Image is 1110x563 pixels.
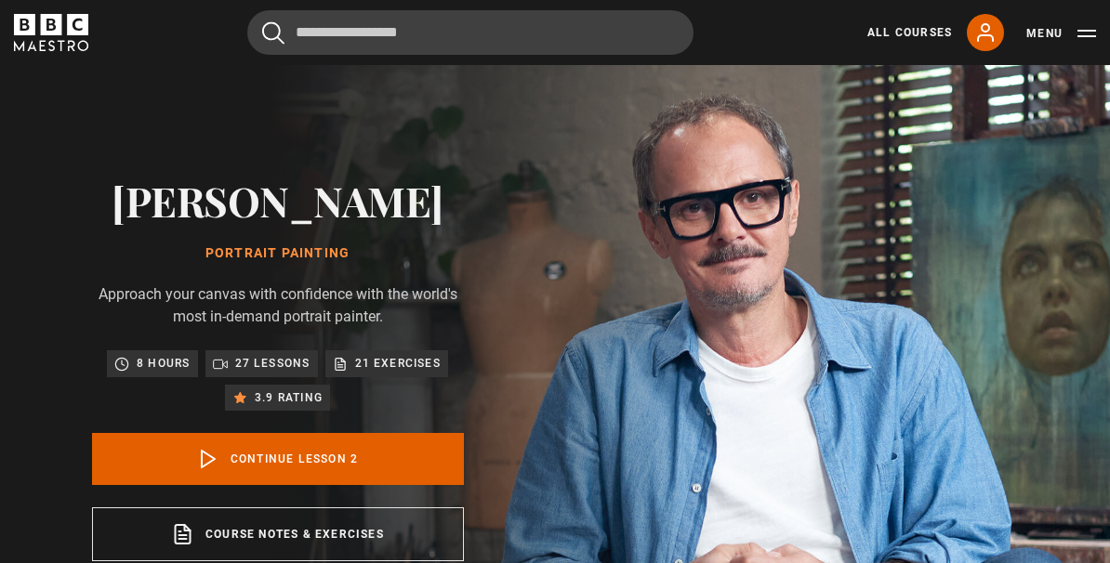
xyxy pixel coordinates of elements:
a: Course notes & exercises [92,507,464,561]
a: Continue lesson 2 [92,433,464,485]
input: Search [247,10,694,55]
p: 8 hours [137,354,190,373]
button: Submit the search query [262,21,284,45]
p: 21 exercises [355,354,441,373]
h2: [PERSON_NAME] [92,177,464,224]
p: Approach your canvas with confidence with the world's most in-demand portrait painter. [92,283,464,328]
p: 27 lessons [235,354,311,373]
button: Toggle navigation [1026,24,1096,43]
a: All Courses [867,24,952,41]
p: 3.9 rating [255,388,323,407]
h1: Portrait Painting [92,246,464,261]
svg: BBC Maestro [14,14,88,51]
